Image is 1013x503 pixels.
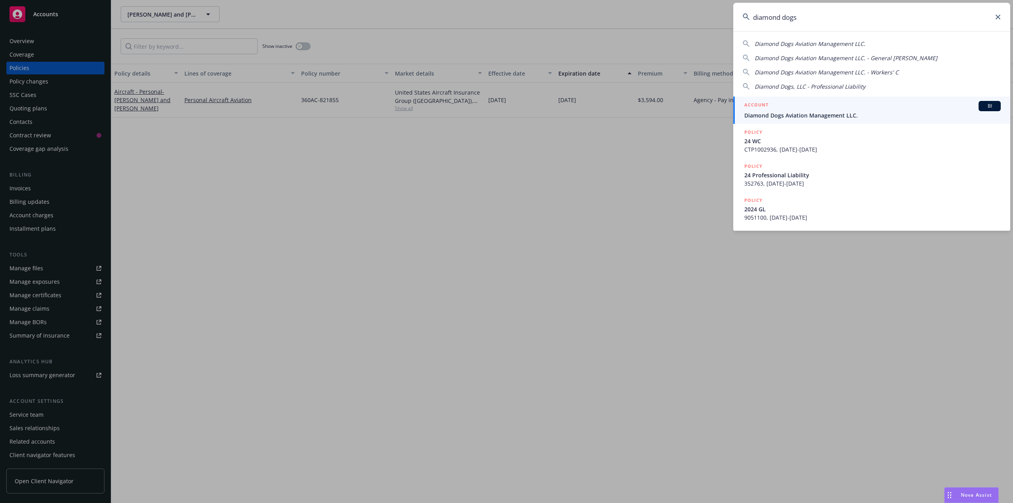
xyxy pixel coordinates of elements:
span: Diamond Dogs Aviation Management LLC. [755,40,865,47]
a: POLICY2024 GL9051100, [DATE]-[DATE] [733,192,1010,226]
h5: POLICY [744,128,763,136]
span: CTP1002936, [DATE]-[DATE] [744,145,1001,154]
a: POLICY24 WCCTP1002936, [DATE]-[DATE] [733,124,1010,158]
span: 2024 GL [744,205,1001,213]
input: Search... [733,3,1010,31]
span: BI [982,102,998,110]
button: Nova Assist [944,487,999,503]
span: 24 Professional Liability [744,171,1001,179]
span: Diamond Dogs Aviation Management LLC. [744,111,1001,120]
span: Nova Assist [961,492,992,498]
span: 352763, [DATE]-[DATE] [744,179,1001,188]
span: Diamond Dogs Aviation Management LLC. - General [PERSON_NAME] [755,54,937,62]
h5: POLICY [744,196,763,204]
a: POLICY24 Professional Liability352763, [DATE]-[DATE] [733,158,1010,192]
h5: POLICY [744,162,763,170]
span: Diamond Dogs Aviation Management LLC. - Workers' C [755,68,899,76]
h5: ACCOUNT [744,101,768,110]
span: 9051100, [DATE]-[DATE] [744,213,1001,222]
span: 24 WC [744,137,1001,145]
a: ACCOUNTBIDiamond Dogs Aviation Management LLC. [733,97,1010,124]
div: Drag to move [945,488,954,503]
span: Diamond Dogs, LLC - Professional Liability [755,83,865,90]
